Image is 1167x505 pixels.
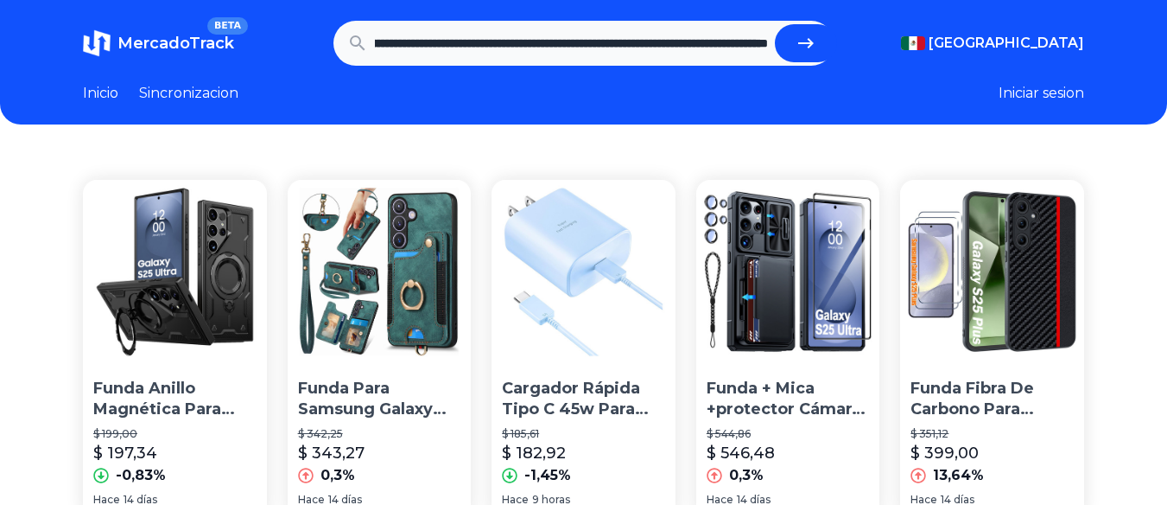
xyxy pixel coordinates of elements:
[900,180,1084,364] img: Funda Fibra De Carbono Para Samsung S25 Ultra Plus + 2 Micas
[139,83,238,104] a: Sincronizacion
[93,378,257,421] p: Funda Anillo Magnética Para Samsung Galaxy S25 Ultra 5g 2025
[901,33,1084,54] button: [GEOGRAPHIC_DATA]
[83,29,234,57] a: MercadoTrackBETA
[910,427,1074,441] p: $ 351,12
[83,180,267,364] img: Funda Anillo Magnética Para Samsung Galaxy S25 Ultra 5g 2025
[901,36,925,50] img: Mexico
[320,465,355,486] p: 0,3%
[502,427,665,441] p: $ 185,61
[707,441,775,465] p: $ 546,48
[207,17,248,35] span: BETA
[502,441,566,465] p: $ 182,92
[298,427,461,441] p: $ 342,25
[492,180,675,364] img: Cargador Rápida Tipo C 45w Para Samsung S23 S24 S25 Ultra
[524,465,571,486] p: -1,45%
[929,33,1084,54] span: [GEOGRAPHIC_DATA]
[298,441,365,465] p: $ 343,27
[729,465,764,486] p: 0,3%
[999,83,1084,104] button: Iniciar sesion
[707,378,870,421] p: Funda + Mica +protector Cámara Para Samsung Galaxy S25 Ultra
[933,465,984,486] p: 13,64%
[502,378,665,421] p: Cargador Rápida Tipo C 45w Para Samsung S23 S24 S25 Ultra
[117,34,234,53] span: MercadoTrack
[83,29,111,57] img: MercadoTrack
[707,427,870,441] p: $ 544,86
[910,378,1074,421] p: Funda Fibra De Carbono Para Samsung S25 Ultra Plus + 2 Micas
[288,180,472,364] img: Funda Para Samsung Galaxy S25 S24 Cartera Cuero Case Carcasa
[93,441,157,465] p: $ 197,34
[83,83,118,104] a: Inicio
[93,427,257,441] p: $ 199,00
[116,465,166,486] p: -0,83%
[910,441,979,465] p: $ 399,00
[696,180,880,364] img: Funda + Mica +protector Cámara Para Samsung Galaxy S25 Ultra
[298,378,461,421] p: Funda Para Samsung Galaxy S25 S24 Cartera Cuero Case Carcasa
